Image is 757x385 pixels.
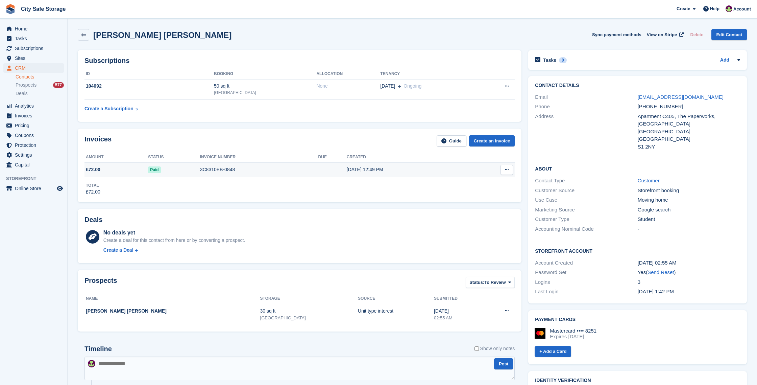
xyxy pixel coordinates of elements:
div: 02:55 AM [434,315,485,321]
button: Status: To Review [466,277,515,288]
h2: Storefront Account [535,247,740,254]
div: - [638,225,740,233]
div: [DATE] 02:55 AM [638,259,740,267]
h2: [PERSON_NAME] [PERSON_NAME] [93,30,231,40]
span: Prospects [16,82,36,88]
div: Email [535,93,637,101]
div: Account Created [535,259,637,267]
th: Booking [214,69,316,80]
th: Amount [84,152,148,163]
img: Mastercard Logo [535,328,545,339]
a: [EMAIL_ADDRESS][DOMAIN_NAME] [638,94,724,100]
div: Moving home [638,196,740,204]
span: Paid [148,166,161,173]
span: Storefront [6,175,67,182]
input: Show only notes [474,345,479,352]
div: Customer Type [535,216,637,223]
th: Status [148,152,200,163]
div: £72.00 [86,188,100,196]
th: Source [358,293,434,304]
div: 3C8310EB-0848 [200,166,318,173]
span: Pricing [15,121,55,130]
h2: Prospects [84,277,117,289]
a: City Safe Storage [18,3,68,15]
a: View on Stripe [644,29,685,40]
h2: Timeline [84,345,112,353]
div: Create a Subscription [84,105,133,112]
a: Send Reset [648,269,674,275]
span: Analytics [15,101,55,111]
a: Create a Subscription [84,103,138,115]
button: Post [494,358,513,369]
a: Guide [437,135,466,146]
a: Customer [638,178,660,183]
div: Customer Source [535,187,637,195]
div: 30 sq ft [260,308,358,315]
div: Contact Type [535,177,637,185]
span: View on Stripe [647,31,677,38]
div: Marketing Source [535,206,637,214]
span: Invoices [15,111,55,120]
a: menu [3,111,64,120]
div: None [316,83,380,90]
div: Logins [535,278,637,286]
div: Create a Deal [103,247,133,254]
h2: Invoices [84,135,112,146]
div: [PERSON_NAME] [PERSON_NAME] [86,308,260,315]
th: Created [347,152,468,163]
button: Sync payment methods [592,29,641,40]
h2: About [535,165,740,172]
a: Contacts [16,74,64,80]
span: Tasks [15,34,55,43]
div: Apartment C405, The Paperworks, [GEOGRAPHIC_DATA] [638,113,740,128]
div: No deals yet [103,229,245,237]
a: menu [3,184,64,193]
th: Due [318,152,347,163]
a: menu [3,150,64,160]
span: Subscriptions [15,44,55,53]
h2: Contact Details [535,83,740,88]
a: menu [3,160,64,169]
span: Capital [15,160,55,169]
img: stora-icon-8386f47178a22dfd0bd8f6a31ec36ba5ce8667c1dd55bd0f319d3a0aa187defe.svg [5,4,16,14]
div: Mastercard •••• 8251 [550,328,596,334]
a: Add [720,56,729,64]
a: Preview store [56,184,64,192]
div: Password Set [535,269,637,276]
div: Storefront booking [638,187,740,195]
a: menu [3,44,64,53]
a: menu [3,101,64,111]
span: Help [710,5,719,12]
span: £72.00 [86,166,100,173]
div: [PHONE_NUMBER] [638,103,740,111]
div: [DATE] [434,308,485,315]
div: Total [86,182,100,188]
span: Online Store [15,184,55,193]
a: Prospects 577 [16,82,64,89]
span: CRM [15,63,55,73]
div: Create a deal for this contact from here or by converting a prospect. [103,237,245,244]
th: Tenancy [380,69,480,80]
div: 0 [559,57,567,63]
th: ID [84,69,214,80]
div: Use Case [535,196,637,204]
div: Phone [535,103,637,111]
span: Status: [469,279,484,286]
span: Home [15,24,55,33]
label: Show only notes [474,345,515,352]
span: Protection [15,140,55,150]
img: Richie Miller [88,360,95,367]
th: Storage [260,293,358,304]
a: Deals [16,90,64,97]
h2: Tasks [543,57,556,63]
div: Student [638,216,740,223]
span: Ongoing [404,83,421,89]
span: Settings [15,150,55,160]
a: menu [3,140,64,150]
h2: Identity verification [535,378,740,383]
a: menu [3,34,64,43]
a: menu [3,63,64,73]
div: Expires [DATE] [550,334,596,340]
a: menu [3,24,64,33]
div: [GEOGRAPHIC_DATA] [214,90,316,96]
